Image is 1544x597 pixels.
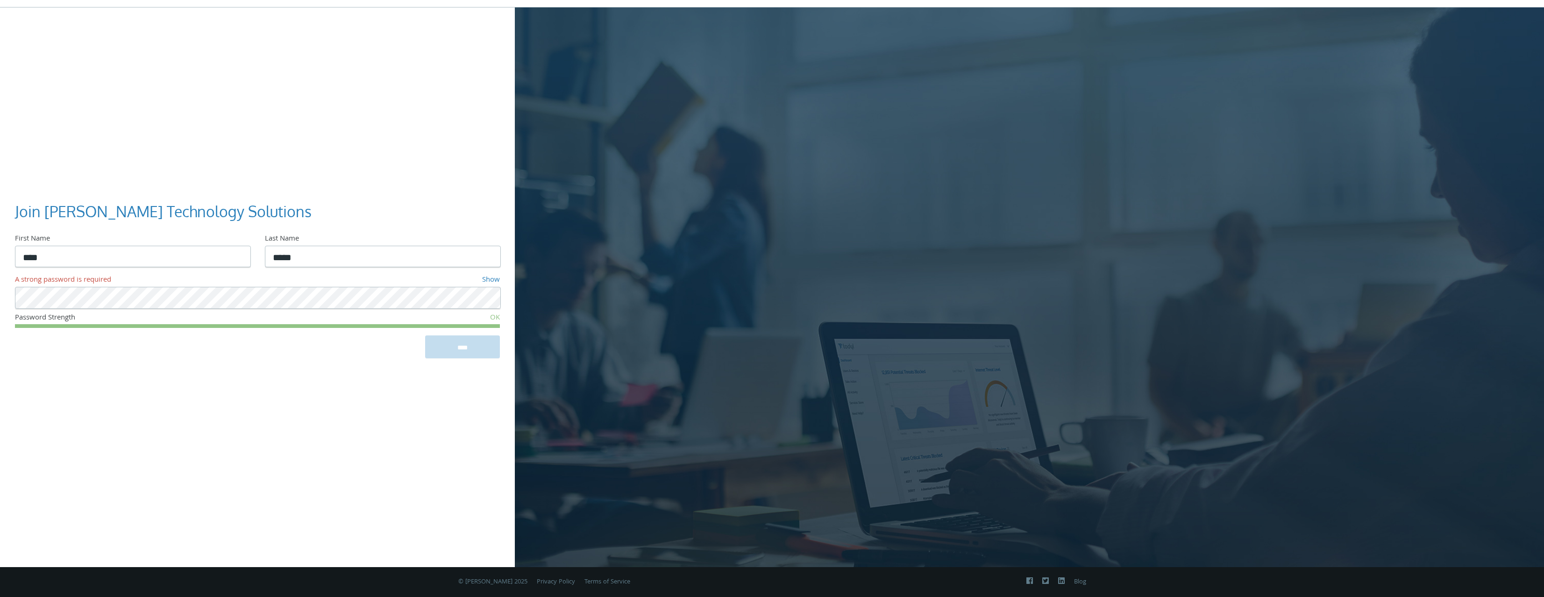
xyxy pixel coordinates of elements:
div: Password Strength [15,313,338,325]
h3: Join [PERSON_NAME] Technology Solutions [15,201,492,222]
a: Privacy Policy [537,577,575,587]
div: A strong password is required [15,275,331,287]
div: OK [338,313,500,325]
div: Last Name [265,234,500,246]
a: Terms of Service [584,577,630,587]
span: © [PERSON_NAME] 2025 [458,577,527,587]
a: Show [482,274,500,286]
a: Blog [1074,577,1086,587]
div: First Name [15,234,250,246]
